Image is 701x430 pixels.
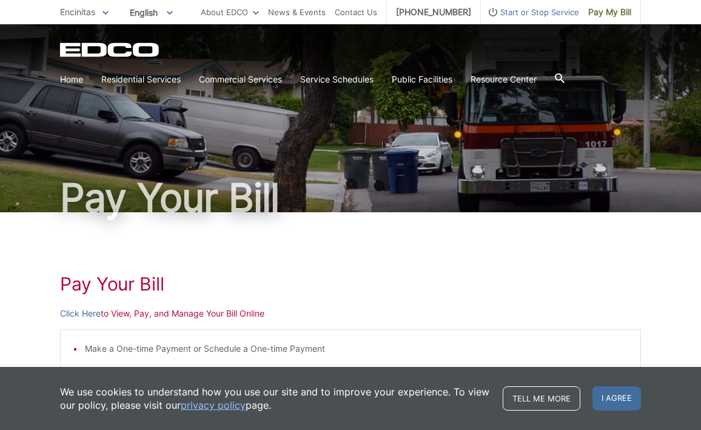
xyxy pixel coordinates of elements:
a: Service Schedules [300,73,374,86]
a: Public Facilities [392,73,452,86]
h1: Pay Your Bill [60,273,641,295]
span: English [121,2,182,22]
span: Pay My Bill [588,5,631,19]
a: About EDCO [201,5,259,19]
a: Commercial Services [199,73,282,86]
a: EDCD logo. Return to the homepage. [60,42,161,57]
a: Resource Center [471,73,537,86]
a: Tell me more [503,386,580,411]
li: Set-up Auto-pay [85,364,628,378]
a: privacy policy [181,398,246,412]
li: Make a One-time Payment or Schedule a One-time Payment [85,342,628,355]
a: Home [60,73,83,86]
a: Contact Us [335,5,377,19]
h1: Pay Your Bill [60,178,641,217]
span: I agree [592,386,641,411]
p: to View, Pay, and Manage Your Bill Online [60,307,641,320]
a: Residential Services [101,73,181,86]
p: We use cookies to understand how you use our site and to improve your experience. To view our pol... [60,385,491,412]
a: News & Events [268,5,326,19]
a: Click Here [60,307,101,320]
span: Encinitas [60,7,95,17]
